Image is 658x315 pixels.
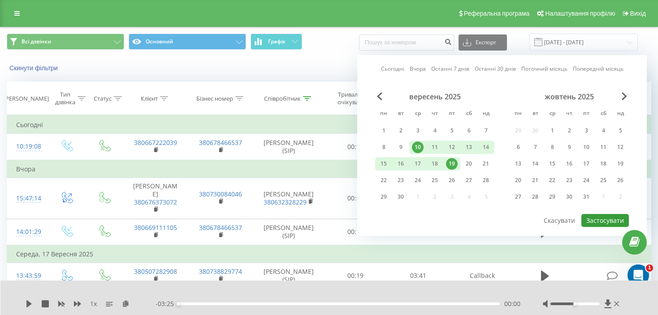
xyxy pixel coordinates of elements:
div: 18 [429,158,441,170]
td: Вчора [7,160,651,178]
div: вт 14 жовт 2025 р. [527,157,544,170]
div: 29 [546,191,558,203]
div: 7 [529,141,541,153]
div: нд 28 вер 2025 р. [477,174,494,187]
div: Accessibility label [573,302,577,306]
div: 28 [529,191,541,203]
div: 5 [446,125,458,136]
div: жовтень 2025 [510,92,629,101]
div: 15 [546,158,558,170]
div: вт 16 вер 2025 р. [392,157,409,170]
div: пн 15 вер 2025 р. [375,157,392,170]
a: 380669111105 [134,223,177,232]
a: Вчора [410,65,426,73]
div: 14 [529,158,541,170]
div: Accessibility label [177,302,180,306]
abbr: вівторок [394,107,407,121]
div: 19 [446,158,458,170]
div: 20 [512,175,524,186]
div: вт 30 вер 2025 р. [392,190,409,204]
button: Експорт [459,34,507,51]
div: пт 3 жовт 2025 р. [578,124,595,137]
div: 9 [563,141,575,153]
div: чт 23 жовт 2025 р. [561,174,578,187]
div: 27 [463,175,475,186]
div: 5 [615,125,626,136]
div: 16 [395,158,407,170]
div: Бізнес номер [196,95,233,102]
div: ср 22 жовт 2025 р. [544,174,561,187]
div: нд 21 вер 2025 р. [477,157,494,170]
td: [PERSON_NAME] (SIP) [253,134,324,160]
div: 13 [512,158,524,170]
div: чт 9 жовт 2025 р. [561,140,578,154]
div: пт 12 вер 2025 р. [443,140,460,154]
div: 8 [546,141,558,153]
div: сб 6 вер 2025 р. [460,124,477,137]
div: вт 23 вер 2025 р. [392,174,409,187]
span: Налаштування профілю [545,10,615,17]
button: Основний [129,34,246,50]
div: 23 [395,175,407,186]
div: 31 [580,191,592,203]
div: 28 [480,175,492,186]
a: Останні 30 днів [475,65,516,73]
a: 380667222039 [134,138,177,147]
div: ср 10 вер 2025 р. [409,140,426,154]
span: Графік [268,38,286,45]
abbr: понеділок [511,107,525,121]
div: 26 [446,175,458,186]
div: 11 [429,141,441,153]
div: пн 6 жовт 2025 р. [510,140,527,154]
div: вт 21 жовт 2025 р. [527,174,544,187]
div: 14 [480,141,492,153]
div: 18 [597,158,609,170]
div: 15:47:14 [16,190,38,207]
div: чт 25 вер 2025 р. [426,174,443,187]
div: сб 27 вер 2025 р. [460,174,477,187]
div: пт 31 жовт 2025 р. [578,190,595,204]
div: 12 [446,141,458,153]
div: пн 8 вер 2025 р. [375,140,392,154]
div: 4 [597,125,609,136]
span: 1 [646,264,653,272]
div: нд 26 жовт 2025 р. [612,174,629,187]
div: 7 [480,125,492,136]
div: ср 24 вер 2025 р. [409,174,426,187]
div: Статус [94,95,112,102]
td: [PERSON_NAME] (SIP) [253,263,324,289]
div: Тривалість очікування [332,91,374,106]
div: пн 27 жовт 2025 р. [510,190,527,204]
div: 12 [615,141,626,153]
button: Всі дзвінки [7,34,124,50]
div: чт 4 вер 2025 р. [426,124,443,137]
iframe: Intercom live chat [628,264,649,286]
div: сб 11 жовт 2025 р. [595,140,612,154]
a: Попередній місяць [573,65,623,73]
div: сб 20 вер 2025 р. [460,157,477,170]
div: нд 5 жовт 2025 р. [612,124,629,137]
span: Previous Month [377,92,382,100]
div: 24 [412,175,424,186]
abbr: неділя [614,107,627,121]
div: чт 16 жовт 2025 р. [561,157,578,170]
span: Всі дзвінки [22,38,51,45]
abbr: середа [411,107,424,121]
div: 21 [480,158,492,170]
td: 00:19 [324,263,387,289]
div: 8 [378,141,390,153]
div: нд 7 вер 2025 р. [477,124,494,137]
div: чт 11 вер 2025 р. [426,140,443,154]
div: Тип дзвінка [55,91,75,106]
a: 380738829774 [199,267,242,276]
div: 1 [378,125,390,136]
div: 25 [597,175,609,186]
span: Реферальна програма [464,10,530,17]
td: Callback [450,263,515,289]
div: 3 [580,125,592,136]
div: ср 17 вер 2025 р. [409,157,426,170]
td: Середа, 17 Вересня 2025 [7,245,651,263]
abbr: четвер [428,107,442,121]
div: ср 15 жовт 2025 р. [544,157,561,170]
td: 00:19 [324,134,387,160]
